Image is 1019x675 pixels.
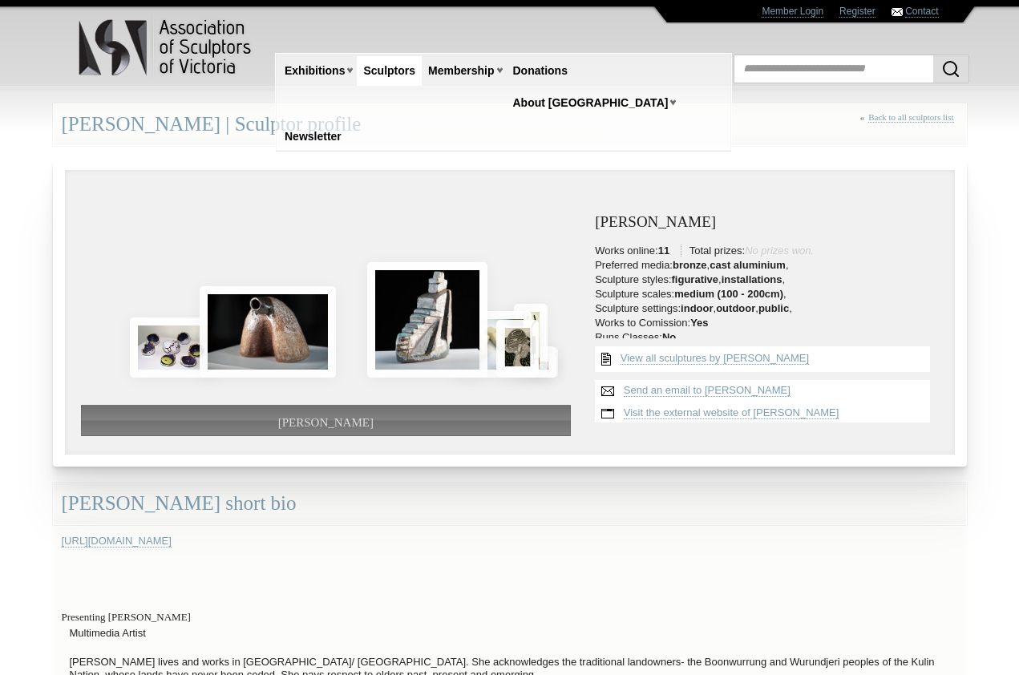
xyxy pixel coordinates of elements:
[595,302,938,315] li: Sculpture settings: , , ,
[53,483,967,525] div: [PERSON_NAME] short bio
[860,112,958,140] div: «
[62,535,172,548] a: [URL][DOMAIN_NAME]
[662,331,676,343] strong: No
[78,16,254,79] img: logo.png
[672,273,719,285] strong: figurative
[595,259,938,272] li: Preferred media: , ,
[595,331,938,344] li: Runs Classes:
[595,380,621,402] img: Send an email to Lois Basham
[595,402,621,425] img: Visit website
[278,122,348,152] a: Newsletter
[595,288,938,301] li: Sculpture scales: ,
[496,320,540,378] img: Lois Basham
[839,6,875,18] a: Register
[278,416,374,429] span: [PERSON_NAME]
[357,56,422,86] a: Sculptors
[690,317,708,329] strong: Yes
[892,8,903,16] img: Contact ASV
[595,273,938,286] li: Sculpture styles: , ,
[53,103,967,146] div: [PERSON_NAME] | Sculptor profile
[62,612,958,623] h1: Presenting [PERSON_NAME]
[422,56,500,86] a: Membership
[758,302,789,314] strong: public
[595,317,938,329] li: Works to Comission:
[716,302,755,314] strong: outdoor
[624,384,791,397] a: Send an email to [PERSON_NAME]
[745,245,814,257] span: No prizes won.
[762,6,823,18] a: Member Login
[514,304,548,378] img: Return to Work
[507,56,574,86] a: Donations
[673,259,707,271] strong: bronze
[595,245,938,257] li: Works online: Total prizes:
[624,406,839,419] a: Visit the external website of [PERSON_NAME]
[674,288,783,300] strong: medium (100 - 200cm)
[710,259,786,271] strong: cast aluminium
[453,311,532,377] img: Give and Take
[681,302,713,314] strong: indoor
[658,245,669,257] strong: 11
[62,623,958,644] p: Multimedia Artist
[595,346,617,372] img: View all {sculptor_name} sculptures list
[200,286,336,377] img: The Presence
[595,214,938,231] h3: [PERSON_NAME]
[130,317,220,378] img: Brittle
[868,112,953,123] a: Back to all sculptors list
[507,88,675,118] a: About [GEOGRAPHIC_DATA]
[722,273,782,285] strong: installations
[905,6,938,18] a: Contact
[941,59,960,79] img: Search
[278,56,351,86] a: Exhibitions
[367,262,487,378] img: Phillip Island Seacliff
[621,352,809,365] a: View all sculptures by [PERSON_NAME]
